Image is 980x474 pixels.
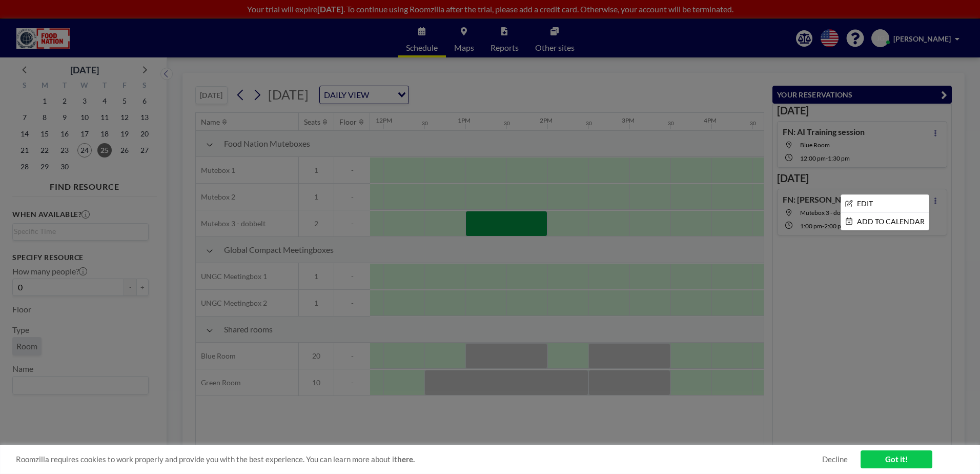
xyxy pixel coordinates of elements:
a: Got it! [861,450,932,468]
a: here. [397,455,415,464]
span: Roomzilla requires cookies to work properly and provide you with the best experience. You can lea... [16,455,822,464]
li: ADD TO CALENDAR [841,213,929,230]
a: Decline [822,455,848,464]
li: EDIT [841,195,929,212]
